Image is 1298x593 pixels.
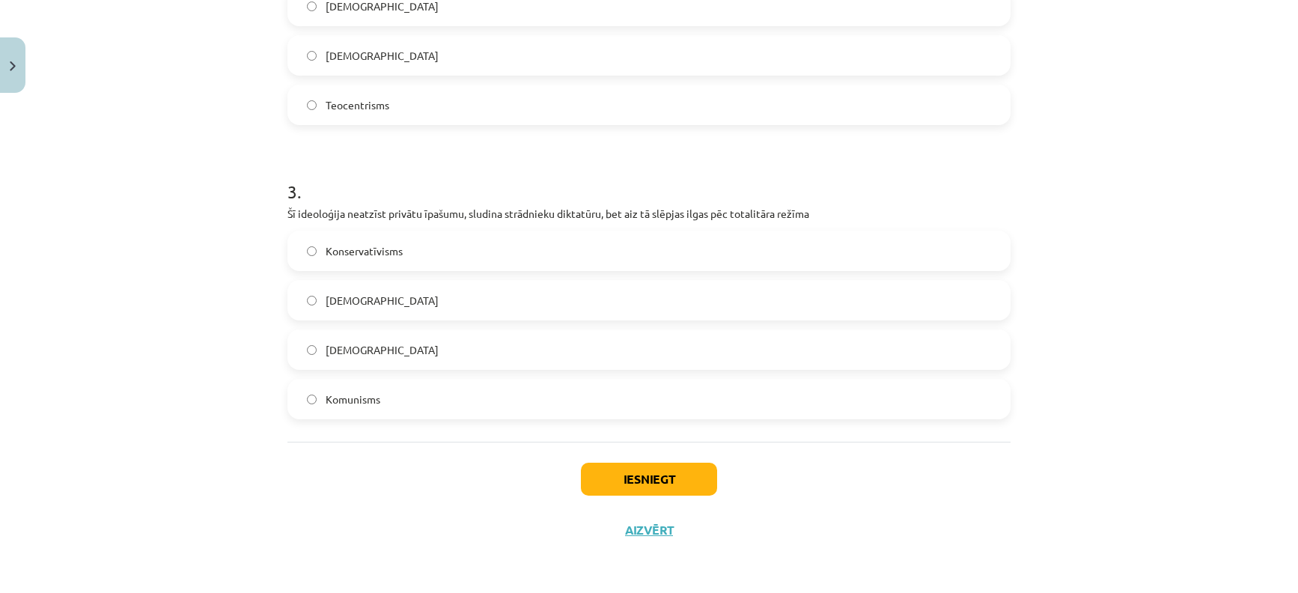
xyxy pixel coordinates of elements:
[581,463,717,496] button: Iesniegt
[326,293,439,308] span: [DEMOGRAPHIC_DATA]
[326,243,403,259] span: Konservatīvisms
[307,51,317,61] input: [DEMOGRAPHIC_DATA]
[307,1,317,11] input: [DEMOGRAPHIC_DATA]
[307,345,317,355] input: [DEMOGRAPHIC_DATA]
[10,61,16,71] img: icon-close-lesson-0947bae3869378f0d4975bcd49f059093ad1ed9edebbc8119c70593378902aed.svg
[326,392,380,407] span: Komunisms
[287,206,1011,222] p: Šī ideoloģija neatzīst privātu īpašumu, sludina strādnieku diktatūru, bet aiz tā slēpjas ilgas pē...
[621,523,677,538] button: Aizvērt
[307,246,317,256] input: Konservatīvisms
[326,48,439,64] span: [DEMOGRAPHIC_DATA]
[307,100,317,110] input: Teocentrisms
[326,97,389,113] span: Teocentrisms
[287,155,1011,201] h1: 3 .
[326,342,439,358] span: [DEMOGRAPHIC_DATA]
[307,296,317,305] input: [DEMOGRAPHIC_DATA]
[307,395,317,404] input: Komunisms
